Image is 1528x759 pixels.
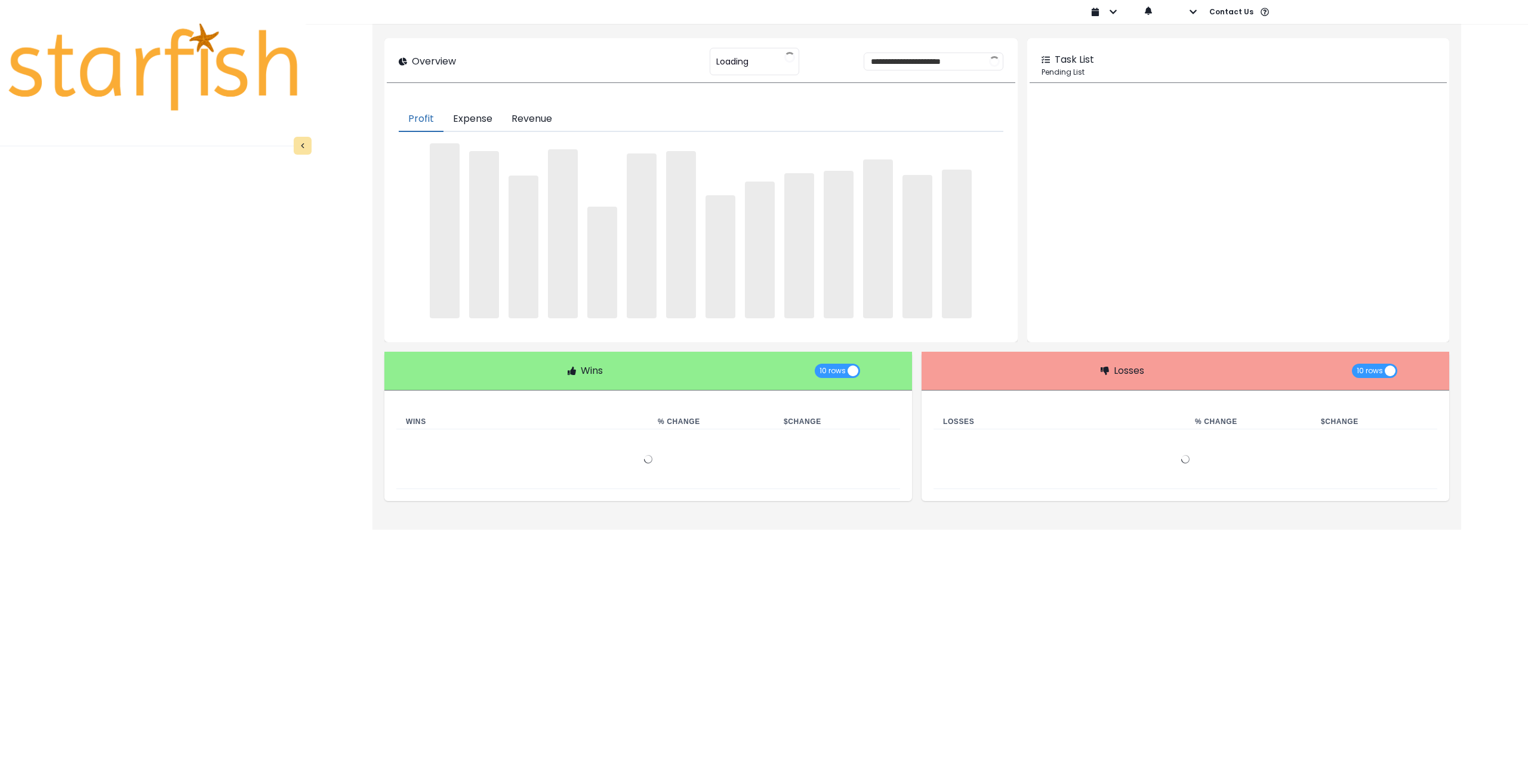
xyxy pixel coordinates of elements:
span: ‌ [430,143,460,318]
span: ‌ [706,195,735,318]
th: % Change [648,414,774,429]
p: Overview [412,54,456,69]
p: Losses [1114,364,1144,378]
span: ‌ [469,151,499,318]
button: Revenue [502,107,562,132]
button: Profit [399,107,443,132]
span: ‌ [784,173,814,319]
span: ‌ [942,170,972,318]
span: ‌ [863,159,893,318]
span: 10 rows [820,364,846,378]
span: ‌ [509,176,538,318]
th: Losses [934,414,1185,429]
span: ‌ [666,151,696,318]
span: ‌ [745,182,775,318]
th: $ Change [1311,414,1437,429]
th: % Change [1185,414,1311,429]
span: ‌ [824,171,854,318]
p: Pending List [1042,67,1435,78]
button: Expense [443,107,502,132]
th: $ Change [774,414,900,429]
p: Task List [1055,53,1094,67]
span: ‌ [587,207,617,318]
p: Wins [581,364,603,378]
span: 10 rows [1357,364,1383,378]
span: ‌ [548,149,578,318]
span: ‌ [902,175,932,318]
span: ‌ [627,153,657,318]
th: Wins [396,414,648,429]
span: Loading [716,49,748,74]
